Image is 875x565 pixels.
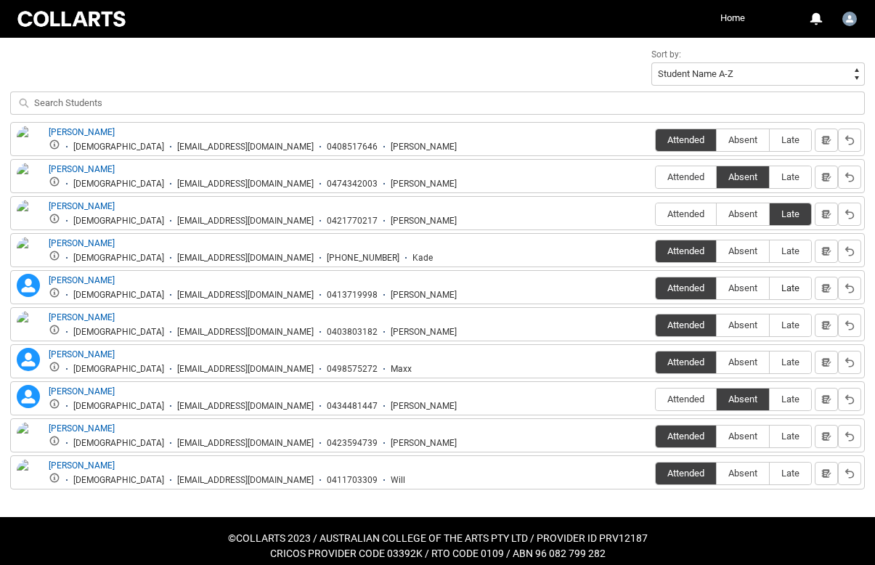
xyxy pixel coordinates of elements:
[73,327,164,338] div: [DEMOGRAPHIC_DATA]
[717,282,769,293] span: Absent
[838,388,861,411] button: Reset
[17,459,40,491] img: William Martin
[838,240,861,263] button: Reset
[656,171,716,182] span: Attended
[770,320,811,330] span: Late
[770,171,811,182] span: Late
[73,401,164,412] div: [DEMOGRAPHIC_DATA]
[327,327,378,338] div: 0403803182
[10,92,865,115] input: Search Students
[177,438,314,449] div: [EMAIL_ADDRESS][DOMAIN_NAME]
[391,364,412,375] div: Maxx
[17,311,40,343] img: Mary Tobin
[815,240,838,263] button: Notes
[717,320,769,330] span: Absent
[815,425,838,448] button: Notes
[717,468,769,479] span: Absent
[838,166,861,189] button: Reset
[770,208,811,219] span: Late
[327,253,399,264] div: [PHONE_NUMBER]
[838,462,861,485] button: Reset
[412,253,433,264] div: Kade
[73,364,164,375] div: [DEMOGRAPHIC_DATA]
[838,351,861,374] button: Reset
[49,127,115,137] a: [PERSON_NAME]
[17,422,40,454] img: Tamara Klein
[73,475,164,486] div: [DEMOGRAPHIC_DATA]
[17,348,40,371] lightning-icon: Maxx Hughes
[17,163,40,195] img: Arthur Oakley
[391,475,405,486] div: Will
[717,431,769,442] span: Absent
[717,357,769,367] span: Absent
[815,462,838,485] button: Notes
[656,134,716,145] span: Attended
[17,200,40,232] img: Javier Lumsden
[391,438,457,449] div: [PERSON_NAME]
[177,290,314,301] div: [EMAIL_ADDRESS][DOMAIN_NAME]
[815,277,838,300] button: Notes
[177,179,314,190] div: [EMAIL_ADDRESS][DOMAIN_NAME]
[770,357,811,367] span: Late
[17,385,40,408] lightning-icon: Sarah Ryan
[770,468,811,479] span: Late
[73,290,164,301] div: [DEMOGRAPHIC_DATA]
[17,274,40,297] lightning-icon: Lucas Bonnici
[838,129,861,152] button: Reset
[49,164,115,174] a: [PERSON_NAME]
[17,237,40,269] img: Kade Lightfoot
[838,277,861,300] button: Reset
[327,179,378,190] div: 0474342003
[177,364,314,375] div: [EMAIL_ADDRESS][DOMAIN_NAME]
[717,394,769,405] span: Absent
[177,216,314,227] div: [EMAIL_ADDRESS][DOMAIN_NAME]
[770,245,811,256] span: Late
[656,282,716,293] span: Attended
[656,468,716,479] span: Attended
[177,253,314,264] div: [EMAIL_ADDRESS][DOMAIN_NAME]
[391,327,457,338] div: [PERSON_NAME]
[73,142,164,153] div: [DEMOGRAPHIC_DATA]
[49,275,115,285] a: [PERSON_NAME]
[391,179,457,190] div: [PERSON_NAME]
[815,166,838,189] button: Notes
[391,290,457,301] div: [PERSON_NAME]
[49,238,115,248] a: [PERSON_NAME]
[770,134,811,145] span: Late
[770,394,811,405] span: Late
[651,49,681,60] span: Sort by:
[717,208,769,219] span: Absent
[73,438,164,449] div: [DEMOGRAPHIC_DATA]
[327,142,378,153] div: 0408517646
[49,201,115,211] a: [PERSON_NAME]
[815,314,838,337] button: Notes
[656,431,716,442] span: Attended
[815,203,838,226] button: Notes
[770,431,811,442] span: Late
[177,142,314,153] div: [EMAIL_ADDRESS][DOMAIN_NAME]
[656,245,716,256] span: Attended
[49,386,115,397] a: [PERSON_NAME]
[327,364,378,375] div: 0498575272
[391,401,457,412] div: [PERSON_NAME]
[17,126,40,158] img: Amelie Pimlott
[815,351,838,374] button: Notes
[838,425,861,448] button: Reset
[177,401,314,412] div: [EMAIL_ADDRESS][DOMAIN_NAME]
[391,142,457,153] div: [PERSON_NAME]
[656,320,716,330] span: Attended
[770,282,811,293] span: Late
[839,6,860,29] button: User Profile Naomi.Edwards
[177,327,314,338] div: [EMAIL_ADDRESS][DOMAIN_NAME]
[73,216,164,227] div: [DEMOGRAPHIC_DATA]
[49,460,115,471] a: [PERSON_NAME]
[656,357,716,367] span: Attended
[73,253,164,264] div: [DEMOGRAPHIC_DATA]
[327,438,378,449] div: 0423594739
[177,475,314,486] div: [EMAIL_ADDRESS][DOMAIN_NAME]
[717,245,769,256] span: Absent
[717,171,769,182] span: Absent
[327,475,378,486] div: 0411703309
[838,314,861,337] button: Reset
[49,349,115,359] a: [PERSON_NAME]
